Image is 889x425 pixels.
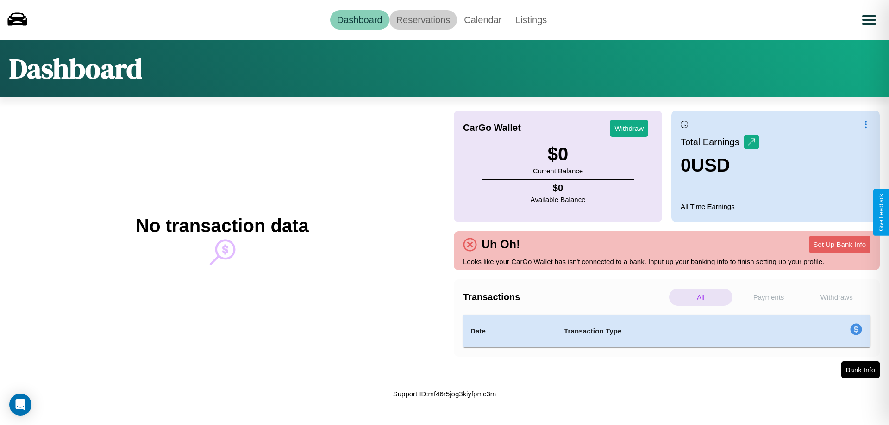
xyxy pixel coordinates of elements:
div: Open Intercom Messenger [9,394,31,416]
table: simple table [463,315,870,347]
button: Set Up Bank Info [809,236,870,253]
button: Withdraw [610,120,648,137]
a: Dashboard [330,10,389,30]
a: Listings [508,10,554,30]
p: All Time Earnings [681,200,870,213]
h2: No transaction data [136,216,308,236]
a: Calendar [457,10,508,30]
p: All [669,289,732,306]
p: Withdraws [805,289,868,306]
p: Current Balance [533,165,583,177]
h4: Uh Oh! [477,238,525,251]
h4: CarGo Wallet [463,123,521,133]
p: Payments [737,289,801,306]
h4: Transactions [463,292,667,302]
h1: Dashboard [9,49,142,87]
h3: 0 USD [681,155,759,176]
h4: Date [470,326,549,337]
button: Open menu [856,7,882,33]
h4: $ 0 [531,183,586,193]
p: Looks like your CarGo Wallet has isn't connected to a bank. Input up your banking info to finish ... [463,255,870,268]
button: Bank Info [841,361,880,378]
h4: Transaction Type [564,326,774,337]
h3: $ 0 [533,144,583,165]
a: Reservations [389,10,457,30]
p: Available Balance [531,193,586,206]
div: Give Feedback [878,194,884,231]
p: Total Earnings [681,134,744,150]
p: Support ID: mf46r5jog3kiyfpmc3m [393,388,496,400]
